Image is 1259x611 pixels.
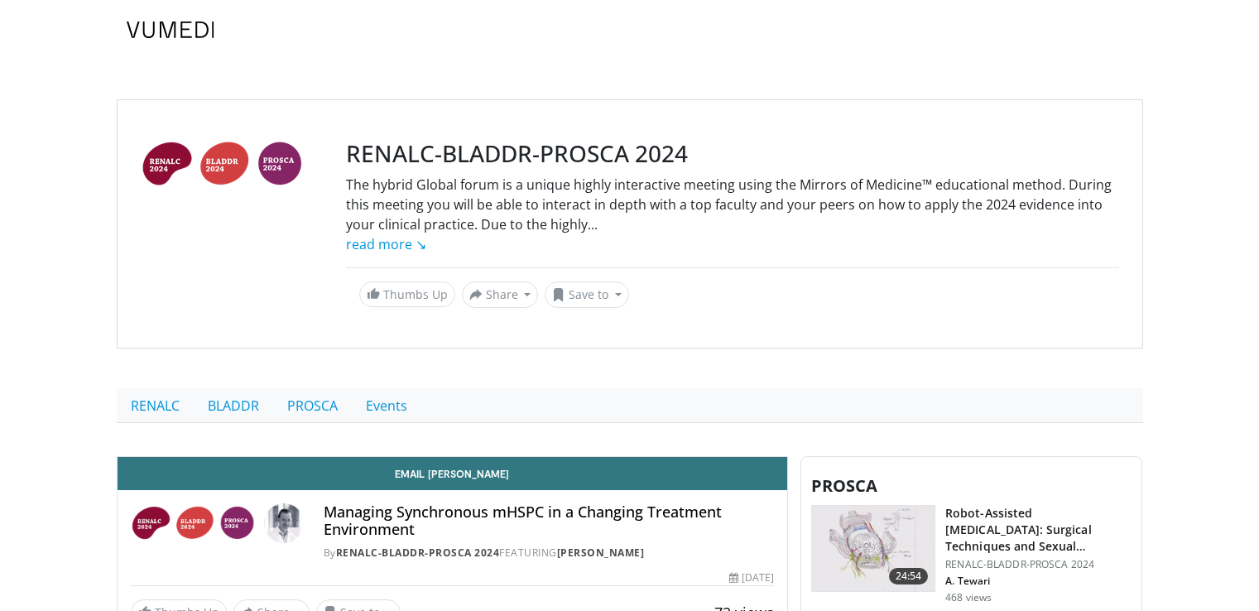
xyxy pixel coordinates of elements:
p: Ashutosh Tewari [945,575,1132,588]
a: [PERSON_NAME] [557,546,645,560]
span: PROSCA [811,474,877,497]
div: [DATE] [729,570,774,585]
div: By FEATURING [324,546,774,560]
h4: Managing Synchronous mHSPC in a Changing Treatment Environment [324,503,774,539]
a: Events [352,388,421,423]
h3: RENALC-BLADDR-PROSCA 2024 [346,140,1119,168]
a: read more ↘ [346,235,426,253]
span: 24:54 [889,568,929,585]
a: RENALC [117,388,194,423]
a: RENALC-BLADDR-PROSCA 2024 [336,546,500,560]
a: Thumbs Up [359,281,455,307]
p: RENALC-BLADDR-PROSCA 2024 [945,558,1132,571]
button: Share [462,281,539,308]
a: PROSCA [273,388,352,423]
span: ... [346,215,598,253]
img: Avatar [264,503,304,543]
img: RENALC-BLADDR-PROSCA 2024 [131,503,257,543]
img: c2c6861b-c9f1-43f5-9a07-b6555efefcee.150x105_q85_crop-smart_upscale.jpg [812,506,935,592]
a: 24:54 Robot-Assisted [MEDICAL_DATA]: Surgical Techniques and Sexual… RENALC-BLADDR-PROSCA 2024 A.... [811,505,1132,604]
div: The hybrid Global forum is a unique highly interactive meeting using the Mirrors of Medicine™ edu... [346,175,1119,254]
button: Save to [545,281,629,308]
img: VuMedi Logo [127,22,214,38]
h3: Robot-Assisted Radical Prostatectomy: Surgical Techniques and Sexual Recovery [945,505,1132,555]
a: Email [PERSON_NAME] [118,457,788,490]
a: BLADDR [194,388,273,423]
p: 468 views [945,591,992,604]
